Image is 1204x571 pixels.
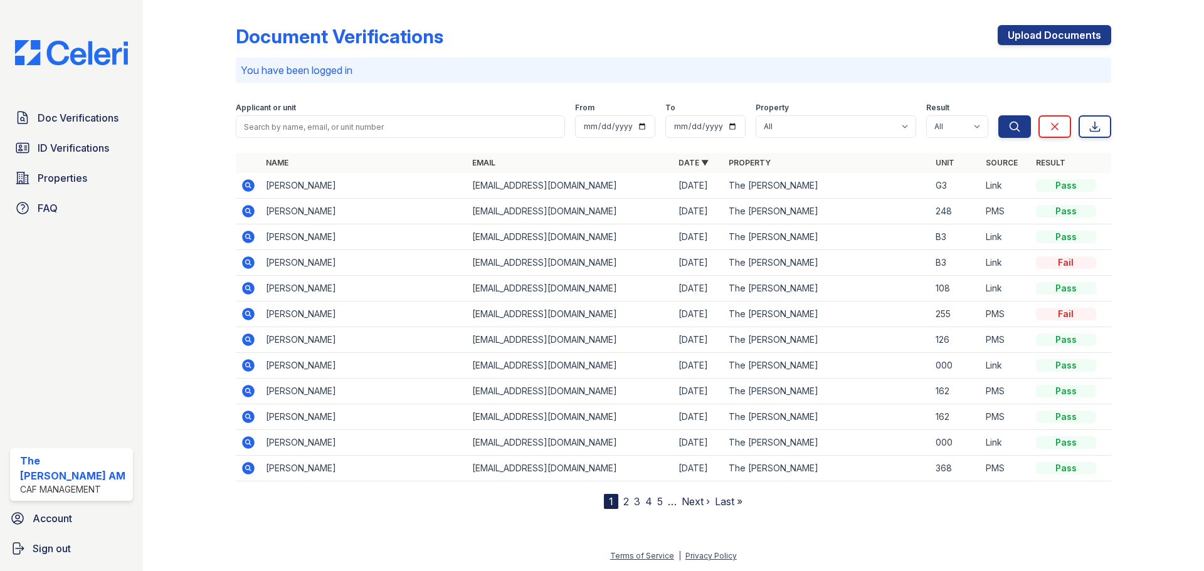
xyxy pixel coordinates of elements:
[261,353,467,379] td: [PERSON_NAME]
[673,276,724,301] td: [DATE]
[673,379,724,404] td: [DATE]
[931,327,981,353] td: 126
[467,379,673,404] td: [EMAIL_ADDRESS][DOMAIN_NAME]
[724,173,930,199] td: The [PERSON_NAME]
[931,250,981,276] td: B3
[38,140,109,155] span: ID Verifications
[981,353,1031,379] td: Link
[981,224,1031,250] td: Link
[724,456,930,481] td: The [PERSON_NAME]
[236,103,296,113] label: Applicant or unit
[467,276,673,301] td: [EMAIL_ADDRESS][DOMAIN_NAME]
[467,199,673,224] td: [EMAIL_ADDRESS][DOMAIN_NAME]
[724,224,930,250] td: The [PERSON_NAME]
[467,173,673,199] td: [EMAIL_ADDRESS][DOMAIN_NAME]
[261,224,467,250] td: [PERSON_NAME]
[931,404,981,430] td: 162
[467,404,673,430] td: [EMAIL_ADDRESS][DOMAIN_NAME]
[236,25,443,48] div: Document Verifications
[467,301,673,327] td: [EMAIL_ADDRESS][DOMAIN_NAME]
[38,170,87,186] span: Properties
[1036,308,1096,320] div: Fail
[986,158,1018,167] a: Source
[756,103,789,113] label: Property
[673,404,724,430] td: [DATE]
[261,456,467,481] td: [PERSON_NAME]
[926,103,949,113] label: Result
[673,301,724,327] td: [DATE]
[931,430,981,456] td: 000
[10,196,133,221] a: FAQ
[673,199,724,224] td: [DATE]
[981,456,1031,481] td: PMS
[724,199,930,224] td: The [PERSON_NAME]
[33,541,71,556] span: Sign out
[657,495,663,508] a: 5
[936,158,954,167] a: Unit
[981,173,1031,199] td: Link
[998,25,1111,45] a: Upload Documents
[981,199,1031,224] td: PMS
[575,103,594,113] label: From
[261,301,467,327] td: [PERSON_NAME]
[236,115,565,138] input: Search by name, email, or unit number
[1036,359,1096,372] div: Pass
[724,301,930,327] td: The [PERSON_NAME]
[38,110,119,125] span: Doc Verifications
[981,379,1031,404] td: PMS
[685,551,737,560] a: Privacy Policy
[10,105,133,130] a: Doc Verifications
[1036,333,1096,346] div: Pass
[931,276,981,301] td: 108
[1036,436,1096,449] div: Pass
[724,379,930,404] td: The [PERSON_NAME]
[715,495,742,508] a: Last »
[668,494,677,509] span: …
[261,327,467,353] td: [PERSON_NAME]
[931,379,981,404] td: 162
[266,158,288,167] a: Name
[5,506,138,531] a: Account
[5,536,138,561] a: Sign out
[10,165,133,191] a: Properties
[724,353,930,379] td: The [PERSON_NAME]
[261,430,467,456] td: [PERSON_NAME]
[981,327,1031,353] td: PMS
[472,158,495,167] a: Email
[261,379,467,404] td: [PERSON_NAME]
[467,456,673,481] td: [EMAIL_ADDRESS][DOMAIN_NAME]
[673,327,724,353] td: [DATE]
[931,199,981,224] td: 248
[5,40,138,65] img: CE_Logo_Blue-a8612792a0a2168367f1c8372b55b34899dd931a85d93a1a3d3e32e68fde9ad4.png
[981,404,1031,430] td: PMS
[241,63,1106,78] p: You have been logged in
[1036,385,1096,397] div: Pass
[679,158,709,167] a: Date ▼
[623,495,629,508] a: 2
[467,250,673,276] td: [EMAIL_ADDRESS][DOMAIN_NAME]
[604,494,618,509] div: 1
[261,199,467,224] td: [PERSON_NAME]
[1036,179,1096,192] div: Pass
[931,224,981,250] td: B3
[981,276,1031,301] td: Link
[729,158,771,167] a: Property
[931,301,981,327] td: 255
[467,224,673,250] td: [EMAIL_ADDRESS][DOMAIN_NAME]
[724,250,930,276] td: The [PERSON_NAME]
[673,353,724,379] td: [DATE]
[467,327,673,353] td: [EMAIL_ADDRESS][DOMAIN_NAME]
[981,250,1031,276] td: Link
[261,173,467,199] td: [PERSON_NAME]
[673,430,724,456] td: [DATE]
[261,404,467,430] td: [PERSON_NAME]
[665,103,675,113] label: To
[931,353,981,379] td: 000
[1036,282,1096,295] div: Pass
[673,224,724,250] td: [DATE]
[645,495,652,508] a: 4
[724,327,930,353] td: The [PERSON_NAME]
[724,404,930,430] td: The [PERSON_NAME]
[38,201,58,216] span: FAQ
